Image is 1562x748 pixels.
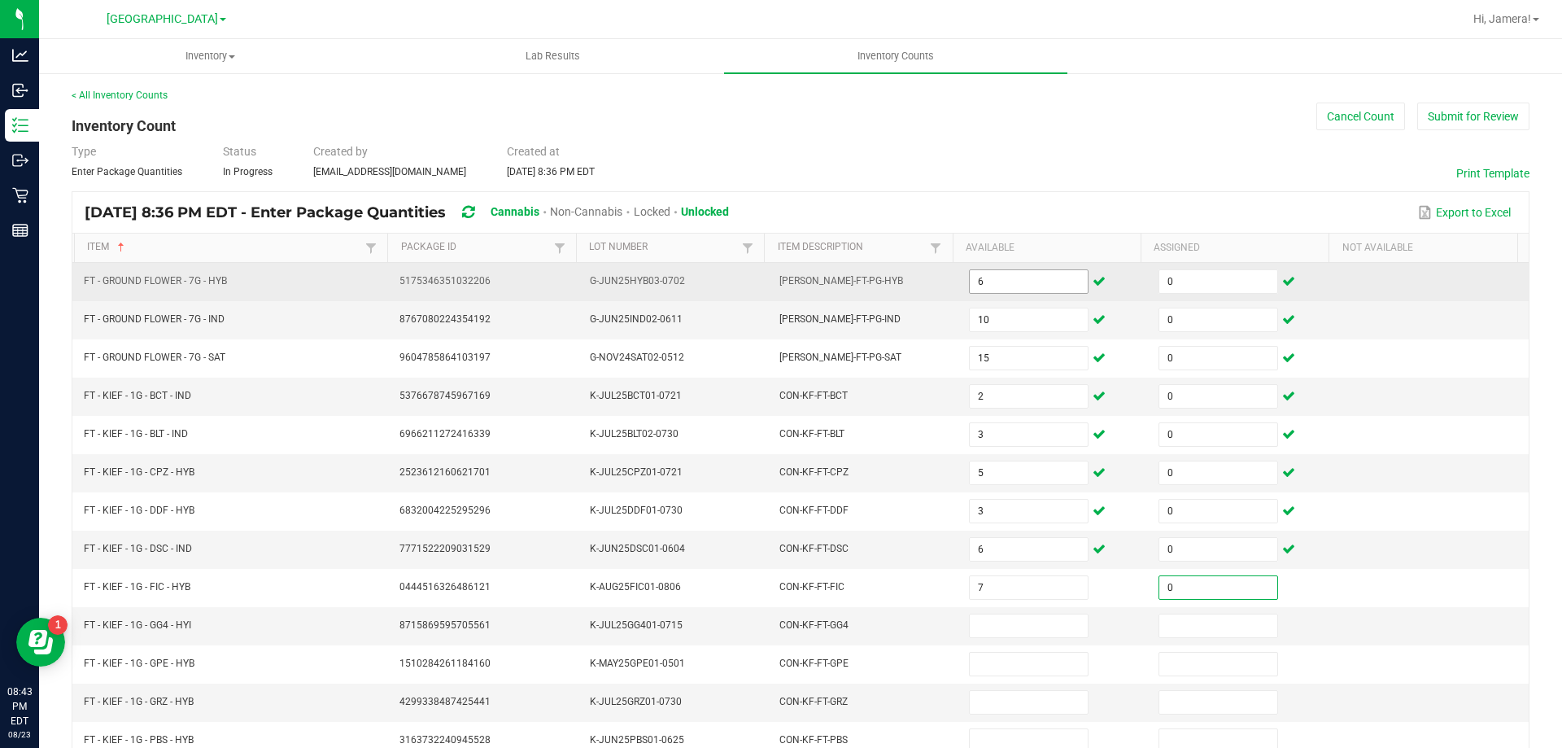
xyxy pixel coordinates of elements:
[84,313,225,325] span: FT - GROUND FLOWER - 7G - IND
[779,619,849,631] span: CON-KF-FT-GG4
[634,205,670,218] span: Locked
[590,275,685,287] span: G-JUN25HYB03-0702
[779,696,848,707] span: CON-KF-FT-GRZ
[1417,103,1529,130] button: Submit for Review
[590,390,682,401] span: K-JUL25BCT01-0721
[399,734,491,746] span: 3163732240945528
[779,313,901,325] span: [PERSON_NAME]-FT-PG-IND
[399,619,491,631] span: 8715869595705561
[39,39,382,73] a: Inventory
[1141,234,1329,263] th: Assigned
[590,581,681,593] span: K-AUG25FIC01-0806
[72,90,168,101] a: < All Inventory Counts
[72,117,176,134] span: Inventory Count
[399,428,491,440] span: 6966211272416339
[84,428,188,440] span: FT - KIEF - 1G - BLT - IND
[778,241,927,254] a: Item DescriptionSortable
[223,145,256,158] span: Status
[779,275,903,287] span: [PERSON_NAME]-FT-PG-HYB
[12,222,28,238] inline-svg: Reports
[115,241,128,254] span: Sortable
[1473,12,1531,25] span: Hi, Jamera!
[399,352,491,363] span: 9604785864103197
[399,390,491,401] span: 5376678745967169
[84,581,190,593] span: FT - KIEF - 1G - FIC - HYB
[1316,103,1405,130] button: Cancel Count
[7,685,32,728] p: 08:43 PM EDT
[779,543,849,554] span: CON-KF-FT-DSC
[12,117,28,133] inline-svg: Inventory
[399,275,491,287] span: 5175346351032206
[550,205,622,218] span: Non-Cannabis
[738,238,757,258] a: Filter
[953,234,1141,263] th: Available
[1456,165,1529,182] button: Print Template
[590,543,685,554] span: K-JUN25DSC01-0604
[16,618,65,667] iframe: Resource center
[85,198,741,228] div: [DATE] 8:36 PM EDT - Enter Package Quantities
[7,728,32,741] p: 08/23
[779,658,849,669] span: CON-KF-FT-GPE
[779,505,849,516] span: CON-KF-FT-DDF
[399,466,491,478] span: 2523612160621701
[84,543,192,554] span: FT - KIEF - 1G - DSC - IND
[84,734,194,746] span: FT - KIEF - 1G - PBS - HYB
[84,505,194,516] span: FT - KIEF - 1G - DDF - HYB
[12,82,28,98] inline-svg: Inbound
[399,543,491,554] span: 7771522209031529
[401,241,550,254] a: Package IdSortable
[84,696,194,707] span: FT - KIEF - 1G - GRZ - HYB
[550,238,569,258] a: Filter
[590,619,683,631] span: K-JUL25GG401-0715
[507,145,560,158] span: Created at
[84,390,191,401] span: FT - KIEF - 1G - BCT - IND
[399,696,491,707] span: 4299338487425441
[12,47,28,63] inline-svg: Analytics
[399,505,491,516] span: 6832004225295296
[107,12,218,26] span: [GEOGRAPHIC_DATA]
[779,581,844,593] span: CON-KF-FT-FIC
[84,658,194,669] span: FT - KIEF - 1G - GPE - HYB
[779,734,848,746] span: CON-KF-FT-PBS
[590,352,684,363] span: G-NOV24SAT02-0512
[590,466,683,478] span: K-JUL25CPZ01-0721
[48,615,68,635] iframe: Resource center unread badge
[12,152,28,168] inline-svg: Outbound
[779,428,844,440] span: CON-KF-FT-BLT
[491,205,539,218] span: Cannabis
[72,145,96,158] span: Type
[590,696,682,707] span: K-JUL25GRZ01-0730
[84,619,191,631] span: FT - KIEF - 1G - GG4 - HYI
[313,166,466,177] span: [EMAIL_ADDRESS][DOMAIN_NAME]
[779,466,849,478] span: CON-KF-FT-CPZ
[507,166,595,177] span: [DATE] 8:36 PM EDT
[590,428,678,440] span: K-JUL25BLT02-0730
[681,205,729,218] span: Unlocked
[590,658,685,669] span: K-MAY25GPE01-0501
[1329,234,1517,263] th: Not Available
[399,313,491,325] span: 8767080224354192
[84,275,227,287] span: FT - GROUND FLOWER - 7G - HYB
[724,39,1067,73] a: Inventory Counts
[590,734,684,746] span: K-JUN25PBS01-0625
[590,505,683,516] span: K-JUL25DDF01-0730
[590,313,683,325] span: G-JUN25IND02-0611
[12,187,28,203] inline-svg: Retail
[40,49,381,63] span: Inventory
[84,352,225,363] span: FT - GROUND FLOWER - 7G - SAT
[1414,199,1515,226] button: Export to Excel
[779,390,848,401] span: CON-KF-FT-BCT
[926,238,945,258] a: Filter
[87,241,361,254] a: ItemSortable
[382,39,724,73] a: Lab Results
[361,238,381,258] a: Filter
[223,166,273,177] span: In Progress
[779,352,901,363] span: [PERSON_NAME]-FT-PG-SAT
[836,49,956,63] span: Inventory Counts
[313,145,368,158] span: Created by
[399,658,491,669] span: 1510284261184160
[84,466,194,478] span: FT - KIEF - 1G - CPZ - HYB
[504,49,602,63] span: Lab Results
[399,581,491,593] span: 0444516326486121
